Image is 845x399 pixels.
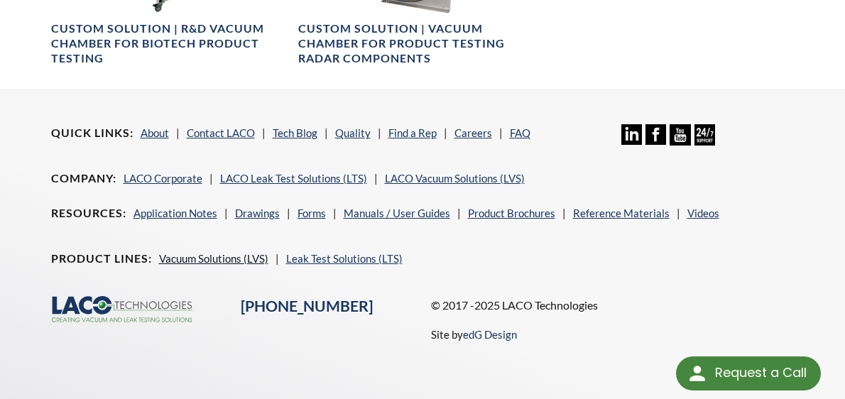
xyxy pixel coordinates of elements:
[124,172,202,185] a: LACO Corporate
[141,126,169,139] a: About
[510,126,530,139] a: FAQ
[286,252,403,265] a: Leak Test Solutions (LTS)
[573,207,670,219] a: Reference Materials
[241,297,373,315] a: [PHONE_NUMBER]
[51,126,133,141] h4: Quick Links
[51,21,290,65] h4: Custom Solution | R&D Vacuum Chamber for BioTech Product Testing
[431,296,795,315] p: © 2017 -2025 LACO Technologies
[687,207,719,219] a: Videos
[463,328,517,341] a: edG Design
[273,126,317,139] a: Tech Blog
[468,207,555,219] a: Product Brochures
[431,326,517,343] p: Site by
[335,126,371,139] a: Quality
[344,207,450,219] a: Manuals / User Guides
[51,171,116,186] h4: Company
[159,252,268,265] a: Vacuum Solutions (LVS)
[686,362,709,385] img: round button
[694,135,715,148] a: 24/7 Support
[298,207,326,219] a: Forms
[51,206,126,221] h4: Resources
[298,21,538,65] h4: Custom Solution | Vacuum Chamber for Product Testing Radar Components
[187,126,255,139] a: Contact LACO
[235,207,280,219] a: Drawings
[385,172,525,185] a: LACO Vacuum Solutions (LVS)
[133,207,217,219] a: Application Notes
[715,356,807,389] div: Request a Call
[51,251,152,266] h4: Product Lines
[220,172,367,185] a: LACO Leak Test Solutions (LTS)
[694,124,715,145] img: 24/7 Support Icon
[454,126,492,139] a: Careers
[388,126,437,139] a: Find a Rep
[676,356,821,390] div: Request a Call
